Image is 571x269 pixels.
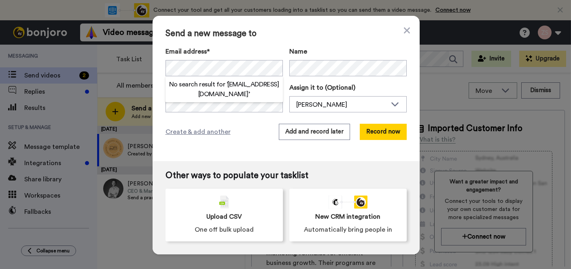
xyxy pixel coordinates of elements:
h2: No search result for ‘ [EMAIL_ADDRESS][DOMAIN_NAME] ’ [166,80,283,99]
span: Other ways to populate your tasklist [166,171,407,181]
button: Add and record later [279,124,350,140]
span: Upload CSV [206,212,242,222]
label: Email address* [166,47,283,56]
span: Automatically bring people in [304,225,392,235]
span: Name [289,47,307,56]
div: [PERSON_NAME] [296,100,387,110]
span: Create & add another [166,127,231,137]
div: animation [329,196,367,209]
label: Assign it to (Optional) [289,83,407,93]
button: Record now [360,124,407,140]
span: Send a new message to [166,29,407,39]
span: New CRM integration [315,212,380,222]
img: csv-grey.png [219,196,229,209]
span: One off bulk upload [195,225,254,235]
